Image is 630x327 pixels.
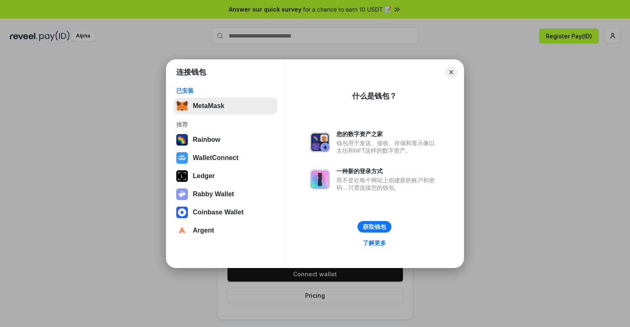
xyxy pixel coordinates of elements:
button: MetaMask [174,98,277,114]
div: 钱包用于发送、接收、存储和显示像以太坊和NFT这样的数字资产。 [336,139,439,154]
button: Rabby Wallet [174,186,277,202]
img: svg+xml,%3Csvg%20xmlns%3D%22http%3A%2F%2Fwww.w3.org%2F2000%2Fsvg%22%20fill%3D%22none%22%20viewBox... [310,169,330,189]
div: 一种新的登录方式 [336,167,439,175]
div: Ledger [193,172,215,180]
div: MetaMask [193,102,224,110]
div: Rabby Wallet [193,191,234,198]
button: Rainbow [174,132,277,148]
button: WalletConnect [174,150,277,166]
div: WalletConnect [193,154,239,162]
button: Ledger [174,168,277,184]
div: Coinbase Wallet [193,209,244,216]
div: Argent [193,227,214,234]
button: Close [445,66,457,78]
div: 什么是钱包？ [352,91,397,101]
div: 而不是在每个网站上创建新的账户和密码，只需连接您的钱包。 [336,176,439,191]
div: 推荐 [176,121,275,128]
div: 您的数字资产之家 [336,130,439,138]
button: Argent [174,222,277,239]
img: svg+xml,%3Csvg%20width%3D%2228%22%20height%3D%2228%22%20viewBox%3D%220%200%2028%2028%22%20fill%3D... [176,225,188,236]
div: 获取钱包 [363,223,386,231]
img: svg+xml,%3Csvg%20xmlns%3D%22http%3A%2F%2Fwww.w3.org%2F2000%2Fsvg%22%20width%3D%2228%22%20height%3... [176,170,188,182]
button: Coinbase Wallet [174,204,277,221]
a: 了解更多 [358,238,391,248]
img: svg+xml,%3Csvg%20width%3D%2228%22%20height%3D%2228%22%20viewBox%3D%220%200%2028%2028%22%20fill%3D... [176,207,188,218]
img: svg+xml,%3Csvg%20fill%3D%22none%22%20height%3D%2233%22%20viewBox%3D%220%200%2035%2033%22%20width%... [176,100,188,112]
img: svg+xml,%3Csvg%20xmlns%3D%22http%3A%2F%2Fwww.w3.org%2F2000%2Fsvg%22%20fill%3D%22none%22%20viewBox... [176,188,188,200]
div: 已安装 [176,87,275,94]
img: svg+xml,%3Csvg%20xmlns%3D%22http%3A%2F%2Fwww.w3.org%2F2000%2Fsvg%22%20fill%3D%22none%22%20viewBox... [310,132,330,152]
img: svg+xml,%3Csvg%20width%3D%2228%22%20height%3D%2228%22%20viewBox%3D%220%200%2028%2028%22%20fill%3D... [176,152,188,164]
div: Rainbow [193,136,220,144]
h1: 连接钱包 [176,67,206,77]
button: 获取钱包 [358,221,391,233]
div: 了解更多 [363,239,386,247]
img: svg+xml,%3Csvg%20width%3D%22120%22%20height%3D%22120%22%20viewBox%3D%220%200%20120%20120%22%20fil... [176,134,188,146]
